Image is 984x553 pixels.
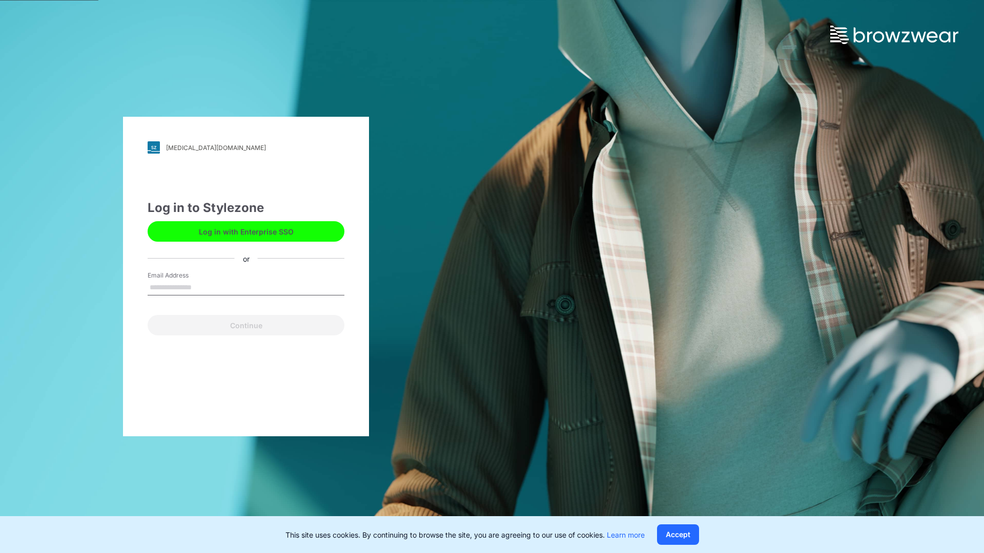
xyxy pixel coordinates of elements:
[148,221,344,242] button: Log in with Enterprise SSO
[830,26,958,44] img: browzwear-logo.73288ffb.svg
[607,530,645,539] a: Learn more
[166,144,266,152] div: [MEDICAL_DATA][DOMAIN_NAME]
[657,524,699,545] button: Accept
[148,199,344,217] div: Log in to Stylezone
[148,271,219,280] label: Email Address
[148,141,160,154] img: svg+xml;base64,PHN2ZyB3aWR0aD0iMjgiIGhlaWdodD0iMjgiIHZpZXdCb3g9IjAgMCAyOCAyOCIgZmlsbD0ibm9uZSIgeG...
[285,529,645,540] p: This site uses cookies. By continuing to browse the site, you are agreeing to our use of cookies.
[148,141,344,154] a: [MEDICAL_DATA][DOMAIN_NAME]
[235,253,258,264] div: or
